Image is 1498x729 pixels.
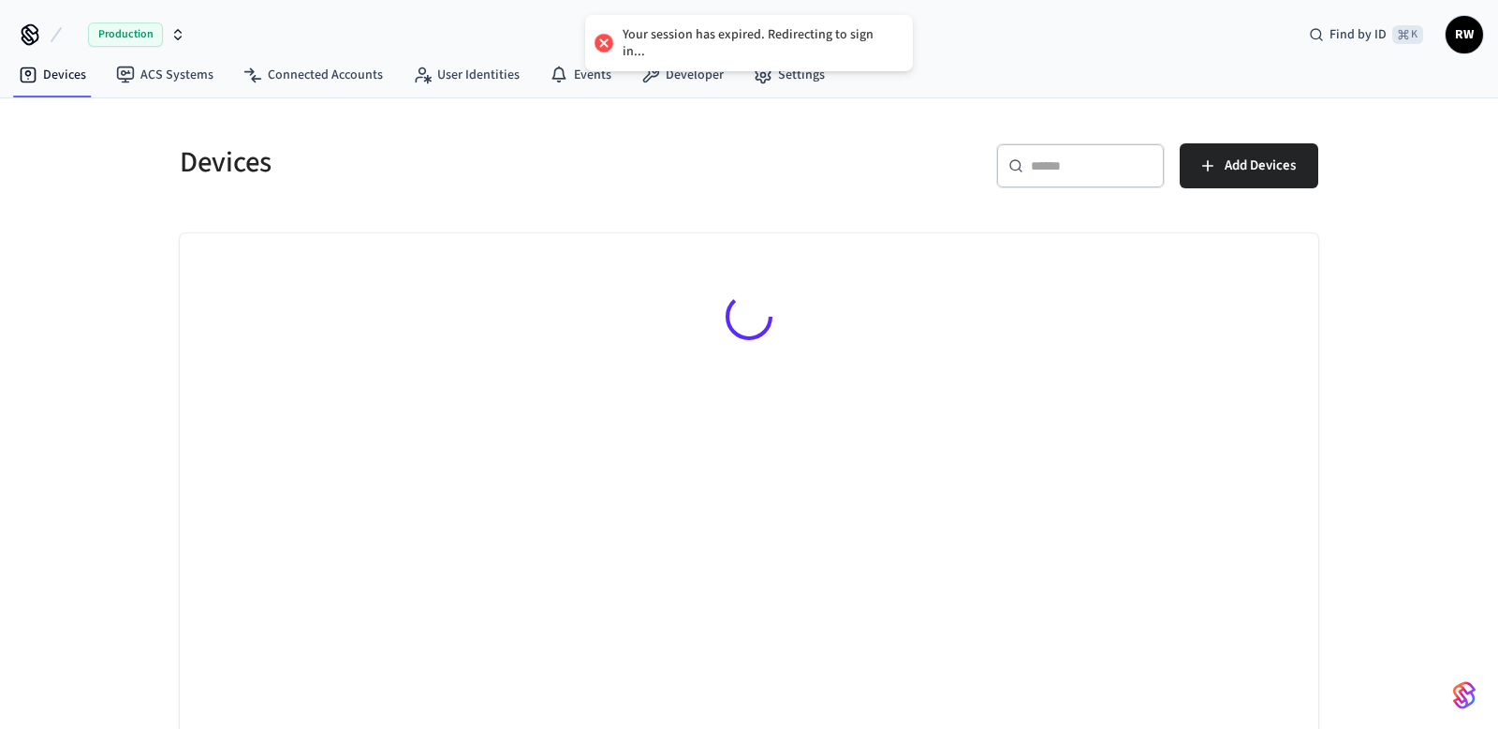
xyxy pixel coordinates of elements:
[535,58,626,92] a: Events
[1392,25,1423,44] span: ⌘ K
[4,58,101,92] a: Devices
[101,58,228,92] a: ACS Systems
[1294,18,1438,52] div: Find by ID⌘ K
[1453,680,1476,710] img: SeamLogoGradient.69752ec5.svg
[1225,154,1296,178] span: Add Devices
[626,58,739,92] a: Developer
[180,143,738,182] h5: Devices
[398,58,535,92] a: User Identities
[1447,18,1481,52] span: RW
[228,58,398,92] a: Connected Accounts
[88,22,163,47] span: Production
[1446,16,1483,53] button: RW
[623,26,894,60] div: Your session has expired. Redirecting to sign in...
[739,58,840,92] a: Settings
[1180,143,1318,188] button: Add Devices
[1329,25,1387,44] span: Find by ID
